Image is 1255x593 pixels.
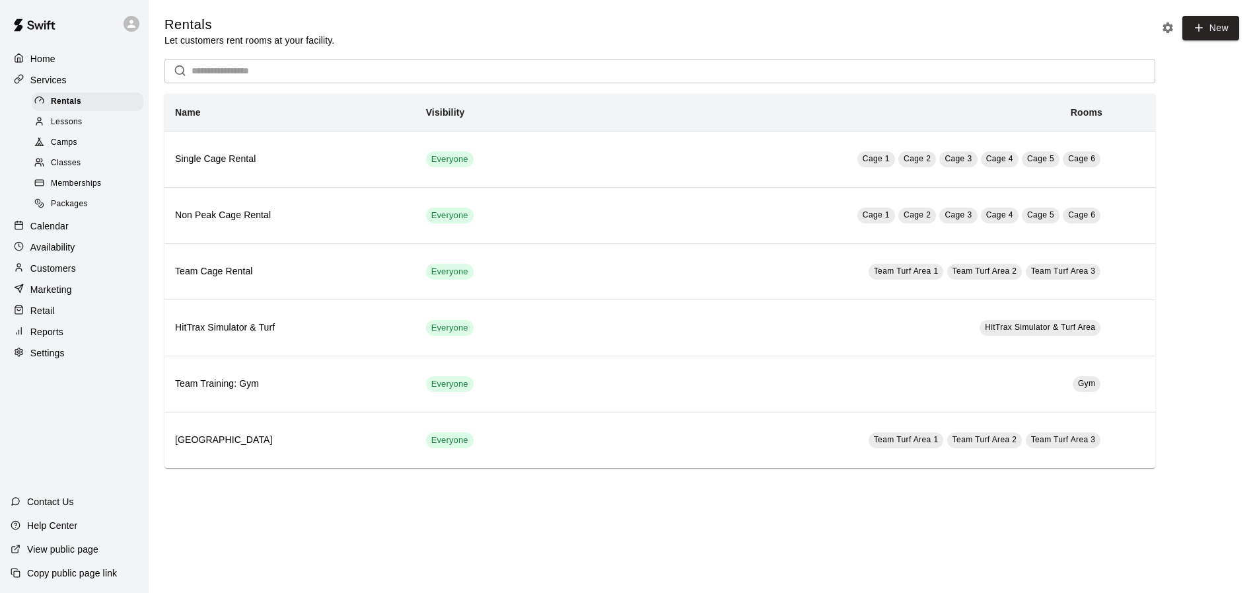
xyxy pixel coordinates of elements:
span: Everyone [426,153,474,166]
p: Settings [30,346,65,360]
p: Marketing [30,283,72,296]
span: Cage 3 [945,210,972,219]
h6: Team Cage Rental [175,264,405,279]
p: Let customers rent rooms at your facility. [164,34,334,47]
a: Services [11,70,138,90]
a: New [1182,16,1239,40]
a: Availability [11,237,138,257]
span: Cage 4 [986,210,1013,219]
div: Memberships [32,175,143,193]
b: Name [175,107,201,118]
span: Lessons [51,116,83,129]
span: Cage 6 [1068,210,1095,219]
span: Cage 2 [904,154,931,163]
h6: HitTrax Simulator & Turf [175,321,405,335]
span: Packages [51,198,88,211]
p: Help Center [27,519,77,532]
a: Packages [32,194,149,215]
span: Team Turf Area 1 [874,266,939,276]
span: Everyone [426,378,474,391]
a: Reports [11,322,138,342]
div: This service is visible to all of your customers [426,376,474,392]
a: Lessons [32,112,149,132]
h6: Single Cage Rental [175,152,405,167]
span: Classes [51,157,81,170]
div: This service is visible to all of your customers [426,320,474,336]
div: This service is visible to all of your customers [426,151,474,167]
a: Settings [11,343,138,363]
p: View public page [27,543,98,556]
span: Camps [51,136,77,149]
span: Everyone [426,434,474,447]
p: Services [30,73,67,87]
a: Rentals [32,91,149,112]
span: HitTrax Simulator & Turf Area [985,323,1095,332]
span: Gym [1078,379,1096,388]
b: Rooms [1071,107,1102,118]
span: Everyone [426,266,474,278]
span: Cage 5 [1027,154,1054,163]
div: Camps [32,134,143,152]
b: Visibility [426,107,465,118]
a: Memberships [32,174,149,194]
a: Marketing [11,280,138,299]
div: Lessons [32,113,143,132]
h6: Non Peak Cage Rental [175,208,405,223]
a: Classes [32,153,149,174]
h6: [GEOGRAPHIC_DATA] [175,433,405,448]
a: Home [11,49,138,69]
span: Cage 2 [904,210,931,219]
p: Contact Us [27,495,74,508]
p: Copy public page link [27,567,117,580]
span: Cage 1 [863,210,890,219]
p: Reports [30,325,63,338]
h5: Rentals [164,16,334,34]
span: Team Turf Area 2 [952,435,1017,444]
span: Cage 4 [986,154,1013,163]
span: Team Turf Area 2 [952,266,1017,276]
a: Calendar [11,216,138,236]
span: Team Turf Area 3 [1031,435,1096,444]
div: Packages [32,195,143,214]
p: Customers [30,262,76,275]
div: This service is visible to all of your customers [426,208,474,223]
span: Team Turf Area 3 [1031,266,1096,276]
a: Retail [11,301,138,321]
span: Cage 1 [863,154,890,163]
div: Classes [32,154,143,173]
span: Everyone [426,322,474,335]
table: simple table [164,94,1155,468]
span: Rentals [51,95,81,108]
a: Camps [32,133,149,153]
div: Rentals [32,93,143,111]
span: Team Turf Area 1 [874,435,939,444]
span: Cage 3 [945,154,972,163]
span: Cage 6 [1068,154,1095,163]
span: Everyone [426,210,474,222]
p: Calendar [30,219,69,233]
span: Memberships [51,177,101,190]
div: This service is visible to all of your customers [426,264,474,280]
p: Home [30,52,55,65]
div: This service is visible to all of your customers [426,432,474,448]
p: Retail [30,304,55,317]
button: Rental settings [1158,18,1178,38]
h6: Team Training: Gym [175,377,405,391]
span: Cage 5 [1027,210,1054,219]
p: Availability [30,241,75,254]
a: Customers [11,258,138,278]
